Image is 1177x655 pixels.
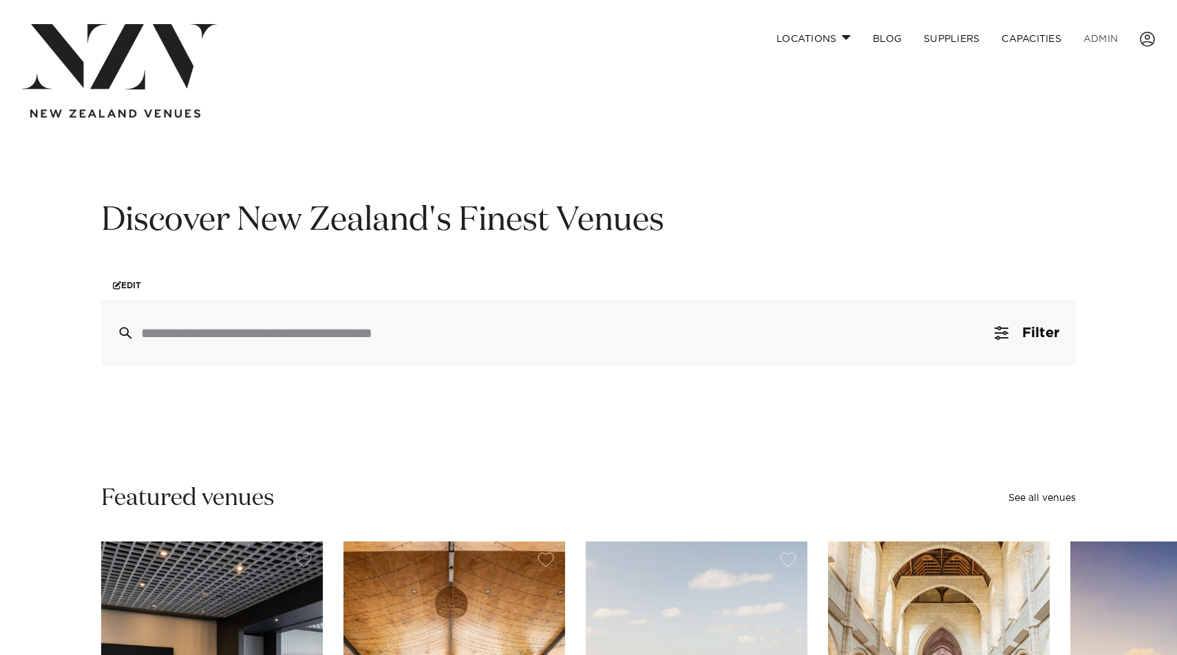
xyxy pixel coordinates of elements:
button: Filter [978,300,1076,366]
a: SUPPLIERS [913,24,990,54]
a: See all venues [1008,493,1076,503]
img: nzv-logo.png [22,24,217,89]
h2: Featured venues [101,483,275,514]
img: new-zealand-venues-text.png [30,109,200,118]
h1: Discover New Zealand's Finest Venues [101,200,1076,243]
span: Filter [1022,326,1059,340]
a: BLOG [862,24,913,54]
a: Edit [101,270,153,300]
a: ADMIN [1072,24,1129,54]
a: Capacities [990,24,1072,54]
a: Locations [765,24,862,54]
